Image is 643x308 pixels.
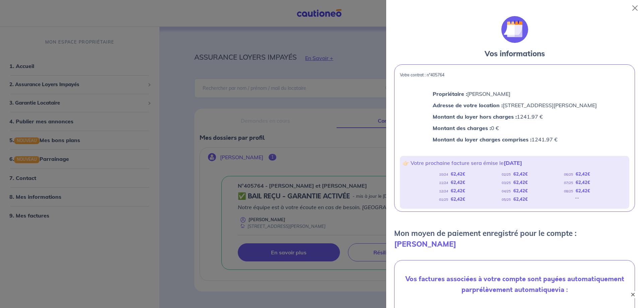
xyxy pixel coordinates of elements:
[439,181,448,185] em: 11/24
[576,188,590,193] strong: 62,42 €
[433,90,467,97] strong: Propriétaire :
[451,196,465,202] strong: 62,42 €
[630,3,640,13] button: Close
[403,159,627,167] p: 👉🏻 Votre prochaine facture sera émise le
[502,197,511,202] em: 05/25
[433,89,597,98] p: [PERSON_NAME]
[433,102,503,109] strong: Adresse de votre location :
[400,73,629,77] p: Votre contrat : n°405764
[504,160,522,166] strong: [DATE]
[433,101,597,110] p: [STREET_ADDRESS][PERSON_NAME]
[433,124,597,132] p: 0 €
[564,181,573,185] em: 07/25
[502,181,511,185] em: 03/25
[394,228,635,249] p: Mon moyen de paiement enregistré pour le compte :
[451,171,465,177] strong: 62,42 €
[439,189,448,193] em: 12/24
[394,239,456,249] strong: [PERSON_NAME]
[575,195,579,203] div: ...
[502,172,511,177] em: 02/25
[513,180,528,185] strong: 62,42 €
[576,180,590,185] strong: 62,42 €
[485,49,545,58] strong: Vos informations
[576,171,590,177] strong: 62,42 €
[513,188,528,193] strong: 62,42 €
[400,274,629,295] p: Vos factures associées à votre compte sont payées automatiquement par via :
[433,136,531,143] strong: Montant du loyer charges comprises :
[629,291,637,299] button: ×
[564,189,573,193] em: 08/25
[439,197,448,202] em: 01/25
[433,113,517,120] strong: Montant du loyer hors charges :
[502,189,511,193] em: 04/25
[433,112,597,121] p: 1241.97 €
[501,16,528,43] img: illu_calendar.svg
[513,171,528,177] strong: 62,42 €
[564,172,573,177] em: 06/25
[451,180,465,185] strong: 62,42 €
[433,135,597,144] p: 1241.97 €
[439,172,448,177] em: 10/24
[451,188,465,193] strong: 62,42 €
[513,196,528,202] strong: 62,42 €
[433,125,491,131] strong: Montant des charges :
